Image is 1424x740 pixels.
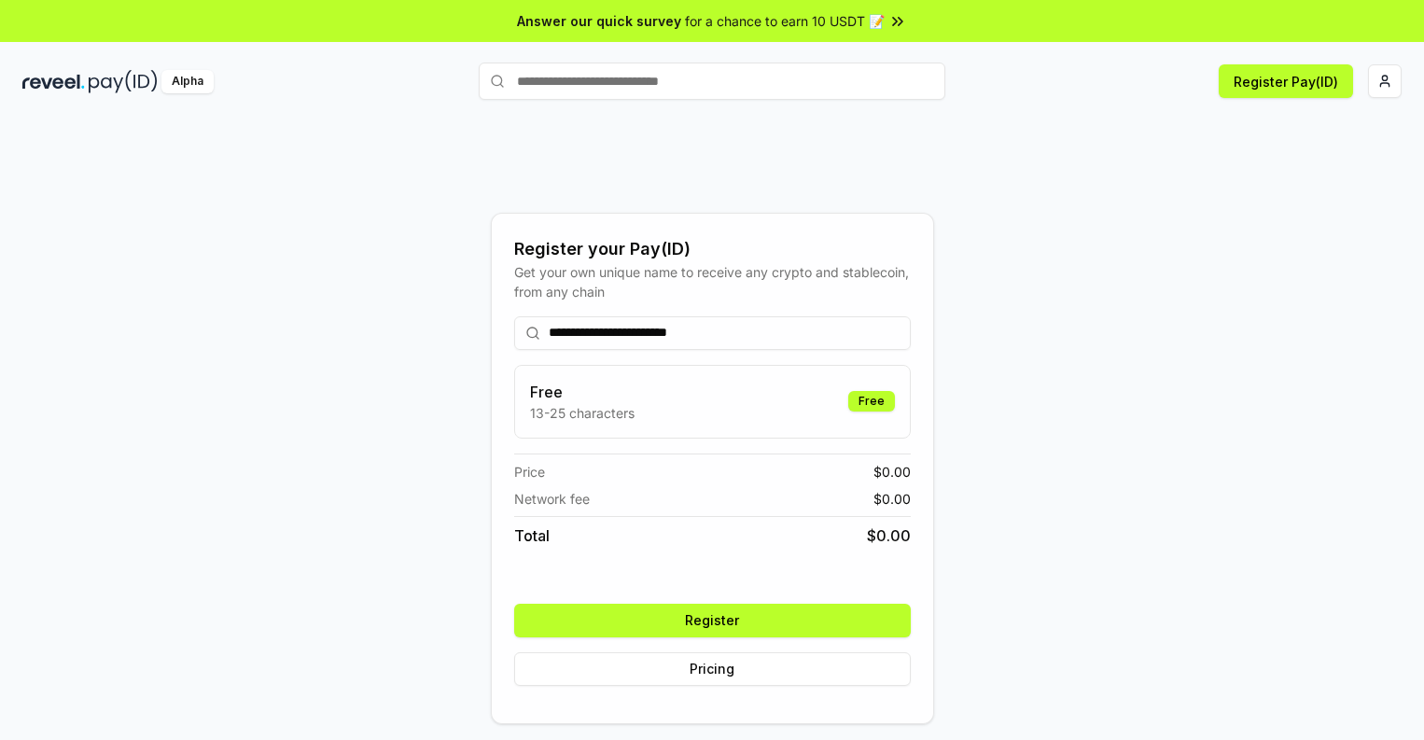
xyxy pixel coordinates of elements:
[514,236,911,262] div: Register your Pay(ID)
[514,262,911,301] div: Get your own unique name to receive any crypto and stablecoin, from any chain
[89,70,158,93] img: pay_id
[514,652,911,686] button: Pricing
[530,381,635,403] h3: Free
[1219,64,1353,98] button: Register Pay(ID)
[517,11,681,31] span: Answer our quick survey
[867,524,911,547] span: $ 0.00
[873,489,911,509] span: $ 0.00
[161,70,214,93] div: Alpha
[848,391,895,412] div: Free
[530,403,635,423] p: 13-25 characters
[22,70,85,93] img: reveel_dark
[514,489,590,509] span: Network fee
[514,604,911,637] button: Register
[514,524,550,547] span: Total
[685,11,885,31] span: for a chance to earn 10 USDT 📝
[873,462,911,482] span: $ 0.00
[514,462,545,482] span: Price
